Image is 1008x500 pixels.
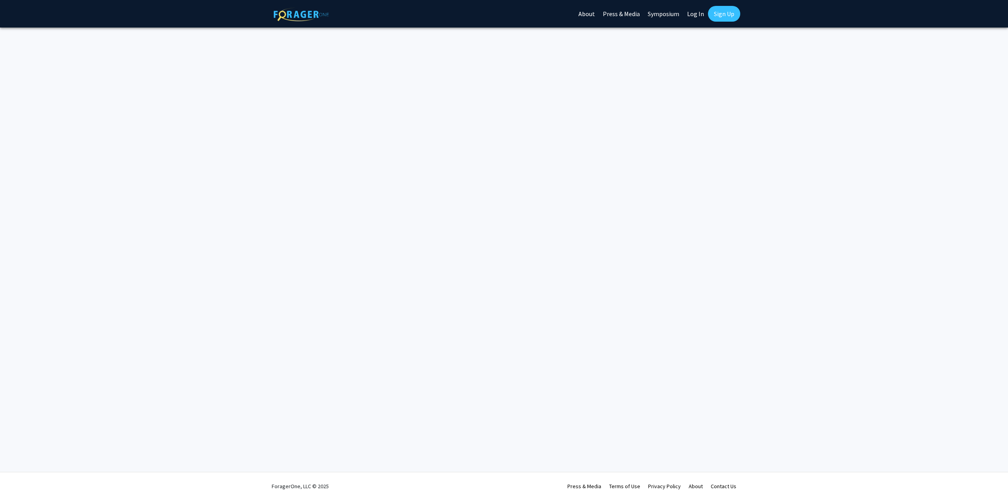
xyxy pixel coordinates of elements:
a: Terms of Use [609,483,640,490]
a: Privacy Policy [648,483,681,490]
img: ForagerOne Logo [274,7,329,21]
a: About [689,483,703,490]
a: Sign Up [708,6,740,22]
a: Contact Us [711,483,736,490]
a: Press & Media [567,483,601,490]
div: ForagerOne, LLC © 2025 [272,472,329,500]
